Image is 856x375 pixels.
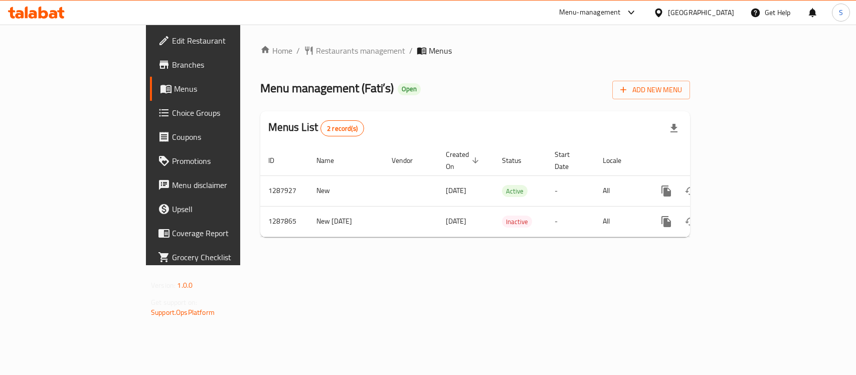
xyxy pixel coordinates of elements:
[172,155,281,167] span: Promotions
[172,251,281,263] span: Grocery Checklist
[268,154,287,166] span: ID
[304,45,405,57] a: Restaurants management
[502,185,528,197] span: Active
[151,279,176,292] span: Version:
[172,59,281,71] span: Branches
[150,245,289,269] a: Grocery Checklist
[172,35,281,47] span: Edit Restaurant
[547,175,595,206] td: -
[150,101,289,125] a: Choice Groups
[320,120,364,136] div: Total records count
[559,7,621,19] div: Menu-management
[177,279,193,292] span: 1.0.0
[446,215,466,228] span: [DATE]
[678,210,703,234] button: Change Status
[150,221,289,245] a: Coverage Report
[321,124,364,133] span: 2 record(s)
[654,210,678,234] button: more
[595,206,646,237] td: All
[603,154,634,166] span: Locale
[150,53,289,77] a: Branches
[662,116,686,140] div: Export file
[172,131,281,143] span: Coupons
[172,203,281,215] span: Upsell
[308,206,384,237] td: New [DATE]
[446,184,466,197] span: [DATE]
[446,148,482,172] span: Created On
[502,154,535,166] span: Status
[172,179,281,191] span: Menu disclaimer
[398,85,421,93] span: Open
[174,83,281,95] span: Menus
[547,206,595,237] td: -
[654,179,678,203] button: more
[316,154,347,166] span: Name
[429,45,452,57] span: Menus
[646,145,759,176] th: Actions
[150,197,289,221] a: Upsell
[839,7,843,18] span: S
[150,149,289,173] a: Promotions
[260,45,690,57] nav: breadcrumb
[555,148,583,172] span: Start Date
[172,227,281,239] span: Coverage Report
[151,296,197,309] span: Get support on:
[150,29,289,53] a: Edit Restaurant
[150,77,289,101] a: Menus
[151,306,215,319] a: Support.OpsPlatform
[150,125,289,149] a: Coupons
[502,216,532,228] span: Inactive
[409,45,413,57] li: /
[668,7,734,18] div: [GEOGRAPHIC_DATA]
[308,175,384,206] td: New
[296,45,300,57] li: /
[595,175,646,206] td: All
[172,107,281,119] span: Choice Groups
[612,81,690,99] button: Add New Menu
[260,77,394,99] span: Menu management ( Fati’s )
[150,173,289,197] a: Menu disclaimer
[392,154,426,166] span: Vendor
[398,83,421,95] div: Open
[260,145,759,237] table: enhanced table
[316,45,405,57] span: Restaurants management
[268,120,364,136] h2: Menus List
[620,84,682,96] span: Add New Menu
